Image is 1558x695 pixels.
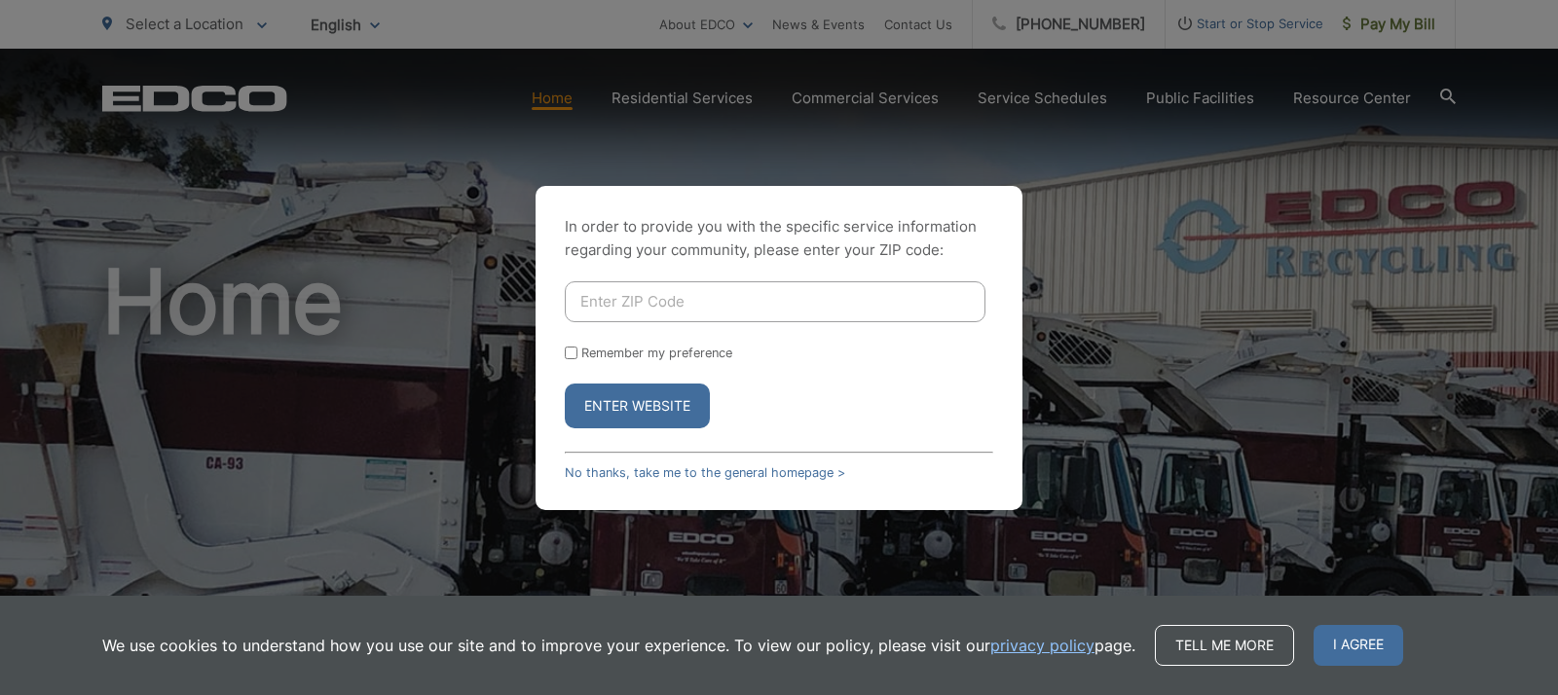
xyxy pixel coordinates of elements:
[565,465,845,480] a: No thanks, take me to the general homepage >
[1314,625,1403,666] span: I agree
[102,634,1135,657] p: We use cookies to understand how you use our site and to improve your experience. To view our pol...
[990,634,1094,657] a: privacy policy
[581,346,732,360] label: Remember my preference
[565,215,993,262] p: In order to provide you with the specific service information regarding your community, please en...
[565,281,985,322] input: Enter ZIP Code
[1155,625,1294,666] a: Tell me more
[565,384,710,428] button: Enter Website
